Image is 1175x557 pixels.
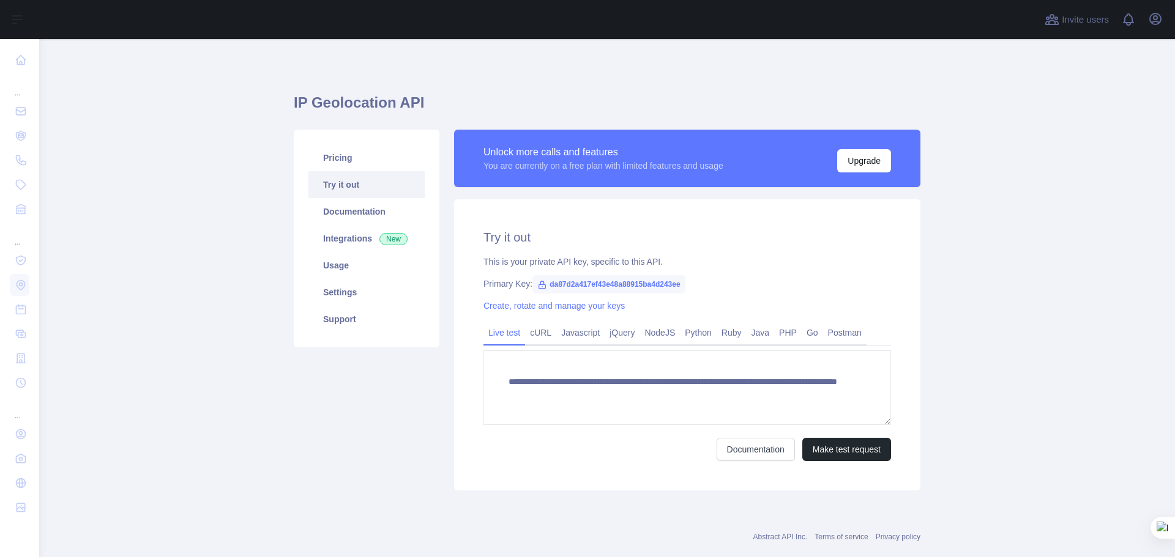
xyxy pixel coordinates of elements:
button: Make test request [802,438,891,461]
button: Invite users [1042,10,1111,29]
span: da87d2a417ef43e48a88915ba4d243ee [532,275,685,293]
a: Try it out [308,171,425,198]
a: Javascript [556,323,605,342]
a: Go [802,323,823,342]
a: Create, rotate and manage your keys [483,301,625,311]
a: Terms of service [815,533,868,541]
a: Postman [823,323,867,342]
h1: IP Geolocation API [294,93,920,122]
span: Invite users [1062,13,1109,27]
a: Usage [308,252,425,279]
a: NodeJS [640,323,680,342]
a: Integrations New [308,225,425,252]
div: This is your private API key, specific to this API. [483,256,891,268]
button: Upgrade [837,149,891,172]
a: Ruby [717,323,747,342]
a: Documentation [717,438,795,461]
a: Python [680,323,717,342]
a: Java [747,323,775,342]
a: Abstract API Inc. [753,533,808,541]
div: ... [10,223,29,247]
a: Support [308,306,425,333]
a: Documentation [308,198,425,225]
a: Live test [483,323,525,342]
a: Privacy policy [876,533,920,541]
a: Settings [308,279,425,306]
a: Pricing [308,144,425,171]
div: You are currently on a free plan with limited features and usage [483,160,723,172]
div: Primary Key: [483,278,891,290]
a: PHP [774,323,802,342]
div: Unlock more calls and features [483,145,723,160]
div: ... [10,73,29,98]
div: ... [10,396,29,421]
a: jQuery [605,323,640,342]
span: New [379,233,408,245]
a: cURL [525,323,556,342]
h2: Try it out [483,229,891,246]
